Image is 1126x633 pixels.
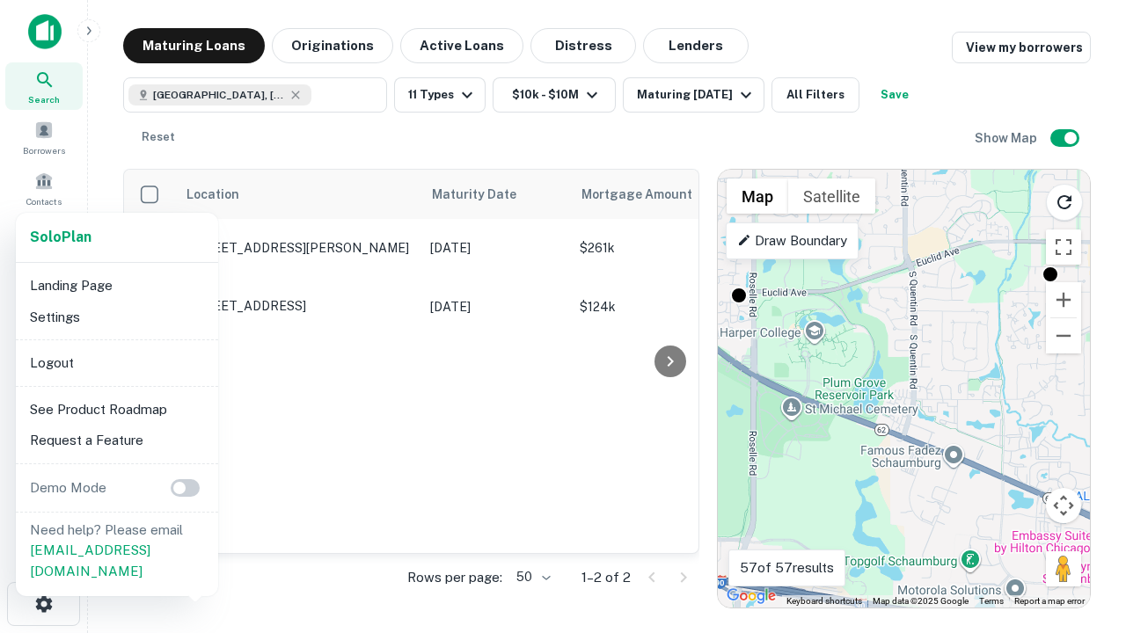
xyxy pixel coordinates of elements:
li: See Product Roadmap [23,394,211,426]
li: Settings [23,302,211,333]
iframe: Chat Widget [1038,492,1126,577]
p: Demo Mode [23,477,113,498]
strong: Solo Plan [30,229,91,245]
li: Landing Page [23,270,211,302]
li: Request a Feature [23,425,211,456]
p: Need help? Please email [30,520,204,582]
li: Logout [23,347,211,379]
a: [EMAIL_ADDRESS][DOMAIN_NAME] [30,542,150,578]
a: SoloPlan [30,227,91,248]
